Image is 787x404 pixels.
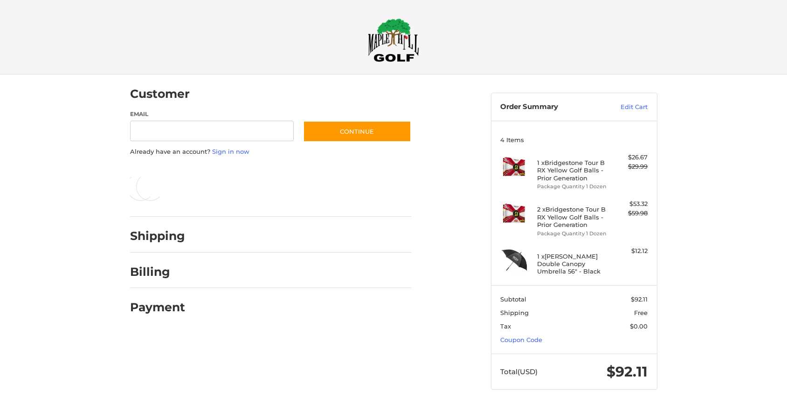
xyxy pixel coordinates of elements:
span: $92.11 [607,363,648,380]
label: Email [130,110,294,118]
span: Subtotal [500,295,526,303]
span: $0.00 [630,322,648,330]
h4: 1 x [PERSON_NAME] Double Canopy Umbrella 56" - Black [537,253,608,275]
li: Package Quantity 1 Dozen [537,230,608,238]
iframe: Gorgias live chat messenger [9,364,111,395]
div: $53.32 [611,199,648,209]
li: Package Quantity 1 Dozen [537,183,608,191]
a: Sign in now [212,148,249,155]
div: $29.99 [611,162,648,171]
h2: Payment [130,300,185,315]
div: $12.12 [611,247,648,256]
button: Continue [303,121,411,142]
h4: 1 x Bridgestone Tour B RX Yellow Golf Balls - Prior Generation [537,159,608,182]
h2: Shipping [130,229,185,243]
span: Free [634,309,648,316]
a: Edit Cart [601,103,648,112]
span: $92.11 [631,295,648,303]
h3: Order Summary [500,103,601,112]
h2: Customer [130,87,190,101]
span: Total (USD) [500,367,538,376]
div: $59.98 [611,209,648,218]
p: Already have an account? [130,147,411,157]
h4: 2 x Bridgestone Tour B RX Yellow Golf Balls - Prior Generation [537,205,608,228]
h3: 4 Items [500,136,648,144]
div: $26.67 [611,153,648,162]
h2: Billing [130,265,185,279]
span: Tax [500,322,511,330]
span: Shipping [500,309,529,316]
a: Coupon Code [500,336,542,343]
img: Maple Hill Golf [368,18,419,62]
